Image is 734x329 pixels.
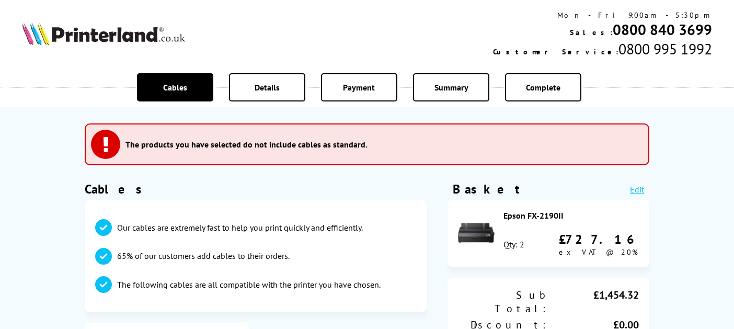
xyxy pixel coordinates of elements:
[85,181,427,197] h1: Cables
[559,231,639,247] div: £727.16
[526,82,560,93] span: Complete
[570,28,613,37] span: Sales:
[458,288,548,315] div: Sub Total:
[493,10,712,20] div: Mon - Fri 9:00am - 5:30pm
[503,239,524,249] div: Qty: 2
[125,139,368,150] h3: The products you have selected do not include cables as standard.
[163,82,187,93] span: Cables
[22,22,185,45] img: Printerland Logo
[630,184,644,195] a: Edit
[548,288,639,315] div: £1,454.32
[503,210,639,221] div: Epson FX-2190II
[559,247,638,257] span: ex VAT @ 20%
[458,214,495,251] img: Epson FX-2190II
[117,279,381,290] p: The following cables are all compatible with the printer you have chosen.
[343,82,375,93] span: Payment
[117,250,290,262] p: 65% of our customers add cables to their orders.
[493,47,618,56] span: Customer Service:
[255,82,280,93] span: Details
[117,222,363,233] p: Our cables are extremely fast to help you print quickly and efficiently.
[613,20,712,39] a: 0800 840 3699
[434,82,468,93] span: Summary
[618,39,712,59] span: 0800 995 1992
[453,181,521,197] div: Basket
